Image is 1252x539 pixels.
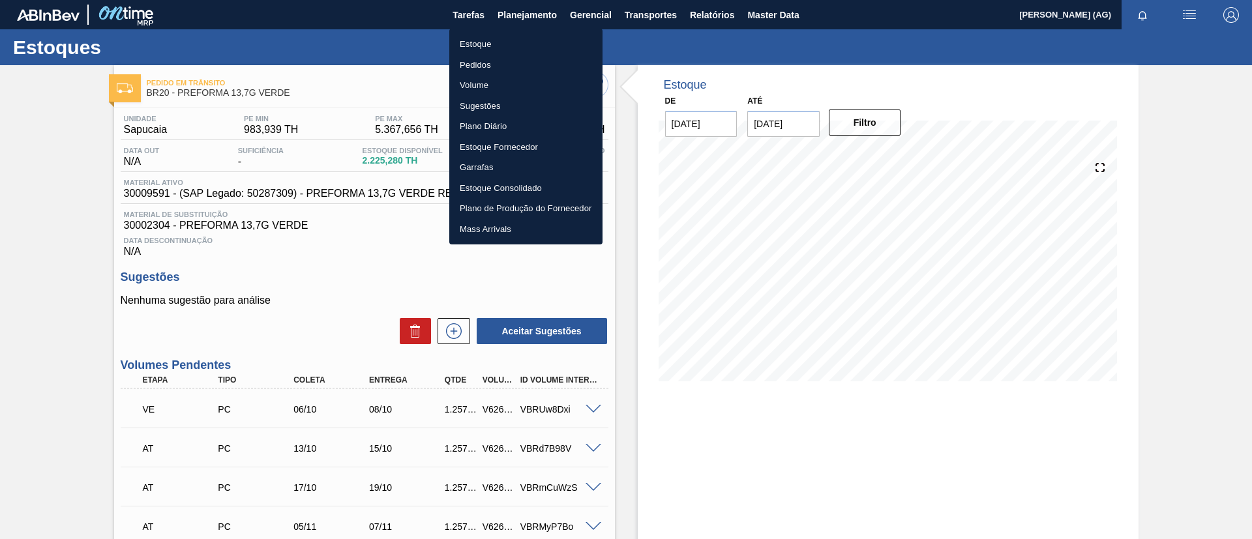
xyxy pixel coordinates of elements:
a: Estoque [449,34,603,55]
a: Mass Arrivals [449,219,603,240]
a: Pedidos [449,55,603,76]
a: Estoque Fornecedor [449,137,603,158]
a: Garrafas [449,157,603,178]
a: Plano de Produção do Fornecedor [449,198,603,219]
a: Estoque Consolidado [449,178,603,199]
a: Plano Diário [449,116,603,137]
a: Sugestões [449,96,603,117]
a: Volume [449,75,603,96]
